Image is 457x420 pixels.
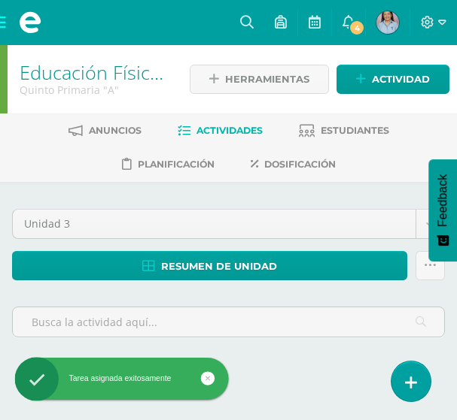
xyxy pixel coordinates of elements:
[251,153,336,177] a: Dosificación
[299,119,389,143] a: Estudiantes
[372,65,430,93] span: Actividad
[13,210,444,238] a: Unidad 3
[190,65,329,94] a: Herramientas
[376,11,399,34] img: 2ac09ba6cb25e379ebd63ecb0abecd2f.png
[178,119,263,143] a: Actividades
[13,307,444,337] input: Busca la actividad aquí...
[197,125,263,136] span: Actividades
[20,62,170,83] h1: Educación Física y Expresión Corporal
[122,153,215,177] a: Planificación
[12,251,407,280] a: Resumen de unidad
[321,125,389,136] span: Estudiantes
[24,210,404,238] span: Unidad 3
[337,65,449,94] a: Actividad
[20,59,346,85] a: Educación Física y Expresión Corporal
[20,83,170,97] div: Quinto Primaria 'A'
[436,174,449,226] span: Feedback
[349,20,365,36] span: 4
[69,119,142,143] a: Anuncios
[138,159,215,170] span: Planificación
[15,373,229,385] div: Tarea asignada exitosamente
[161,252,277,280] span: Resumen de unidad
[428,159,457,261] button: Feedback - Mostrar encuesta
[89,125,142,136] span: Anuncios
[264,159,336,170] span: Dosificación
[225,65,309,93] span: Herramientas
